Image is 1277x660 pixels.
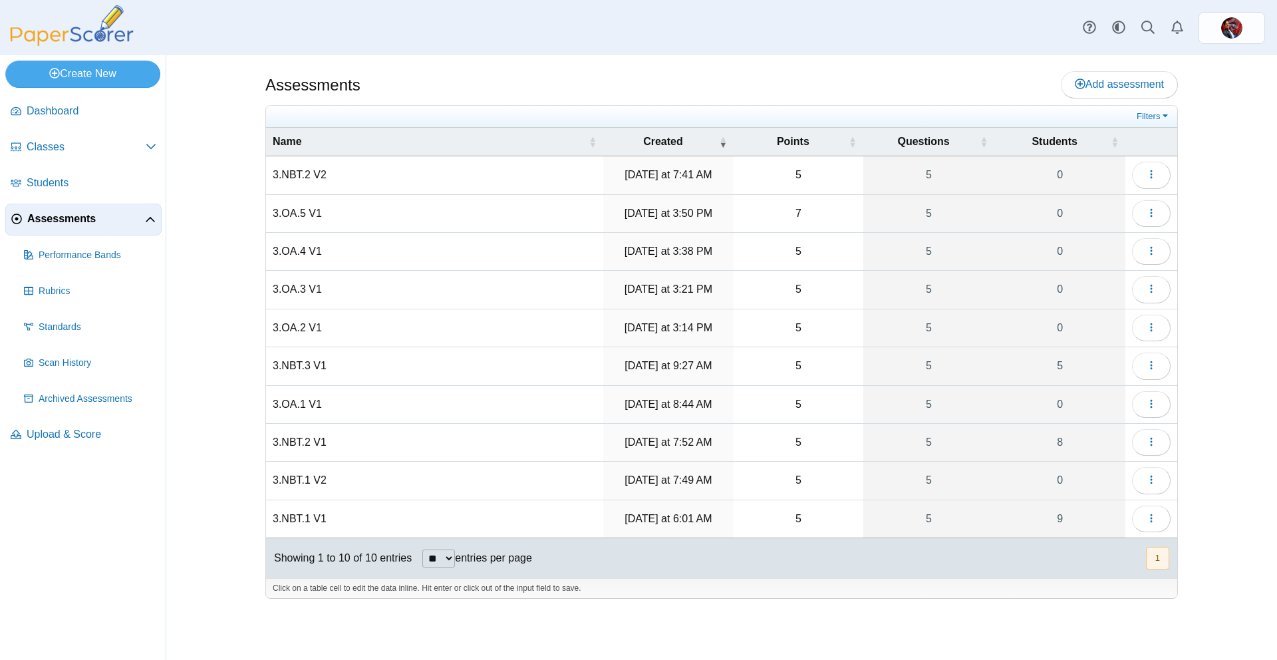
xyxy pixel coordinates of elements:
span: Greg Mullen [1221,17,1242,39]
img: ps.yyrSfKExD6VWH9yo [1221,17,1242,39]
time: Oct 3, 2025 at 7:52 AM [625,436,712,448]
img: PaperScorer [5,5,138,46]
button: 1 [1146,547,1169,569]
time: Oct 6, 2025 at 8:44 AM [625,399,712,410]
a: 9 [994,500,1125,538]
td: 3.OA.4 V1 [266,233,603,271]
a: 5 [994,347,1125,385]
a: Assessments [5,204,162,236]
a: Performance Bands [19,240,162,271]
a: 5 [863,424,995,461]
td: 3.NBT.1 V2 [266,462,603,500]
nav: pagination [1145,547,1169,569]
a: Dashboard [5,96,162,128]
td: 5 [734,156,863,194]
td: 3.OA.2 V1 [266,309,603,347]
span: Points [740,134,846,149]
a: 8 [994,424,1125,461]
td: 3.NBT.2 V1 [266,424,603,462]
a: Add assessment [1061,71,1178,98]
span: Archived Assessments [39,393,156,406]
span: Rubrics [39,285,156,298]
time: Oct 2, 2025 at 6:01 AM [625,513,712,524]
td: 3.NBT.1 V1 [266,500,603,538]
a: 5 [863,309,995,347]
span: Students : Activate to sort [1111,135,1119,148]
td: 7 [734,195,863,233]
a: 5 [863,347,995,385]
a: 0 [994,386,1125,423]
a: 0 [994,233,1125,270]
a: Standards [19,311,162,343]
span: Add assessment [1075,79,1164,90]
td: 5 [734,347,863,385]
span: Students [1001,134,1108,149]
a: Rubrics [19,275,162,307]
span: Standards [39,321,156,334]
time: Oct 6, 2025 at 3:50 PM [625,208,712,219]
a: Create New [5,61,160,87]
span: Questions [870,134,978,149]
td: 3.NBT.2 V2 [266,156,603,194]
span: Points : Activate to sort [849,135,857,148]
td: 5 [734,271,863,309]
span: Scan History [39,357,156,370]
a: Alerts [1163,13,1192,43]
a: 0 [994,271,1125,308]
a: Students [5,168,162,200]
time: Oct 7, 2025 at 7:41 AM [625,169,712,180]
div: Click on a table cell to edit the data inline. Hit enter or click out of the input field to save. [266,578,1177,598]
span: Performance Bands [39,249,156,262]
a: 5 [863,386,995,423]
a: 0 [994,156,1125,194]
a: 5 [863,233,995,270]
a: 5 [863,156,995,194]
a: 0 [994,195,1125,232]
a: Archived Assessments [19,383,162,415]
span: Created [610,134,716,149]
td: 3.OA.5 V1 [266,195,603,233]
td: 5 [734,500,863,538]
td: 3.NBT.3 V1 [266,347,603,385]
time: Oct 6, 2025 at 3:38 PM [625,246,712,257]
time: Oct 6, 2025 at 3:21 PM [625,283,712,295]
a: 5 [863,195,995,232]
td: 3.OA.1 V1 [266,386,603,424]
a: 0 [994,462,1125,499]
td: 5 [734,386,863,424]
time: Oct 6, 2025 at 3:14 PM [625,322,712,333]
time: Oct 3, 2025 at 7:49 AM [625,474,712,486]
a: 5 [863,500,995,538]
label: entries per page [455,552,532,564]
span: Students [27,176,156,190]
a: ps.yyrSfKExD6VWH9yo [1199,12,1265,44]
time: Oct 6, 2025 at 9:27 AM [625,360,712,371]
span: Upload & Score [27,427,156,442]
div: Showing 1 to 10 of 10 entries [266,538,412,578]
td: 5 [734,309,863,347]
td: 5 [734,462,863,500]
span: Assessments [27,212,145,226]
td: 3.OA.3 V1 [266,271,603,309]
td: 5 [734,424,863,462]
span: Name [273,134,586,149]
span: Name : Activate to sort [589,135,597,148]
span: Classes [27,140,146,154]
a: Scan History [19,347,162,379]
a: 5 [863,271,995,308]
a: Upload & Score [5,419,162,451]
a: PaperScorer [5,37,138,48]
a: 0 [994,309,1125,347]
span: Questions : Activate to sort [980,135,988,148]
td: 5 [734,233,863,271]
a: Filters [1133,110,1174,123]
span: Created : Activate to remove sorting [719,135,727,148]
a: 5 [863,462,995,499]
h1: Assessments [265,74,360,96]
span: Dashboard [27,104,156,118]
a: Classes [5,132,162,164]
